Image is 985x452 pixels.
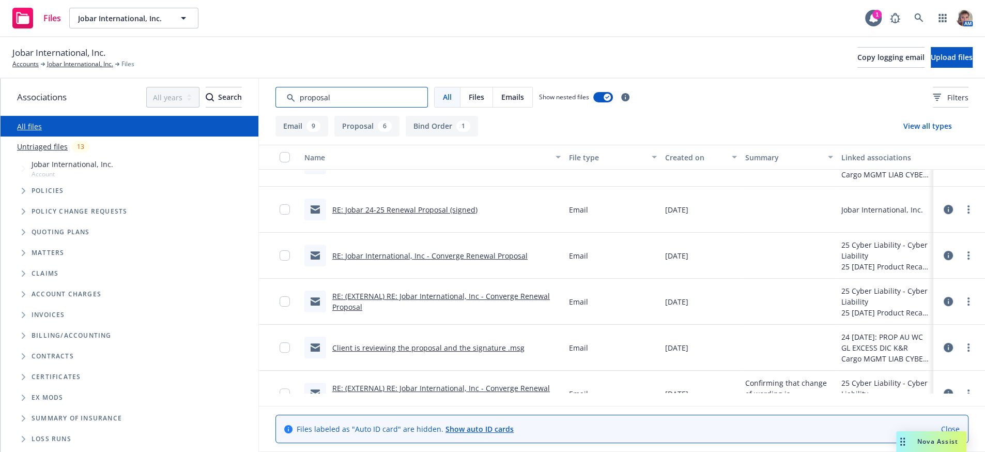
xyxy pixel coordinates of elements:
span: [DATE] [665,250,688,261]
div: File type [569,152,645,163]
span: Nova Assist [917,437,958,446]
a: Client is reviewing the proposal and the signature .msg [332,343,525,353]
div: Summary [745,152,822,163]
span: Claims [32,270,58,277]
button: Nova Assist [896,431,966,452]
span: Billing/Accounting [32,333,112,339]
button: Filters [933,87,968,108]
span: Account charges [32,291,101,297]
a: more [962,295,975,308]
span: Email [569,250,588,261]
a: All files [17,122,42,131]
div: 25 Cyber Liability - Cyber Liability [841,239,929,261]
button: Name [300,145,565,170]
div: 25 Cyber Liability - Cyber Liability [841,378,929,399]
div: 1 [872,10,882,19]
a: Report a Bug [885,8,905,28]
div: Name [304,152,549,163]
input: Toggle Row Selected [280,296,290,307]
button: Created on [661,145,741,170]
button: Jobar International, Inc. [69,8,198,28]
a: RE: Jobar 24-25 Renewal Proposal (signed) [332,205,478,215]
div: Jobar International, Inc. [841,204,923,215]
div: 25 [DATE] Product Recall, Earthquake, Commercial Property, Commercial Auto, Excess Liability, Gen... [841,261,929,272]
span: Email [569,342,588,353]
button: Proposal [334,116,399,137]
button: Upload files [931,47,973,68]
a: more [962,341,975,354]
a: Files [8,4,65,33]
a: RE: (EXTERNAL) RE: Jobar International, Inc - Converge Renewal Proposal [332,291,550,312]
a: more [962,203,975,216]
span: All [443,92,452,102]
div: 25 [DATE] Product Recall, Earthquake, Commercial Property, Commercial Auto, Excess Liability, Gen... [841,307,929,318]
input: Select all [280,152,290,162]
input: Toggle Row Selected [280,342,290,353]
a: Accounts [12,59,39,69]
div: Tree Example [1,157,258,325]
div: 1 [456,120,470,132]
span: Ex Mods [32,395,63,401]
span: Copy logging email [857,52,925,62]
a: Jobar International, Inc. [47,59,113,69]
button: Email [275,116,328,137]
div: 24 [DATE]: PROP AU WC GL EXCESS DIC K&R Cargo MGMT LIAB CYBER (NEW PROD RECAL FPK) [841,332,929,364]
span: Files labeled as "Auto ID card" are hidden. [297,424,514,434]
span: [DATE] [665,296,688,307]
a: more [962,249,975,262]
a: Close [941,424,960,434]
span: Certificates [32,374,81,380]
div: Created on [665,152,726,163]
span: [DATE] [665,204,688,215]
span: Email [569,204,588,215]
input: Toggle Row Selected [280,250,290,261]
span: Jobar International, Inc. [32,159,113,170]
span: Contracts [32,353,74,359]
span: Files [121,59,134,69]
span: Associations [17,91,67,104]
span: Loss Runs [32,436,71,442]
span: Policy change requests [32,208,127,215]
button: Copy logging email [857,47,925,68]
span: Jobar International, Inc. [78,13,167,24]
a: Switch app [932,8,953,28]
button: File type [565,145,661,170]
a: RE: (EXTERNAL) RE: Jobar International, Inc - Converge Renewal Proposal [332,383,550,404]
span: Quoting plans [32,229,90,235]
span: Policies [32,188,64,194]
a: RE: Jobar International, Inc - Converge Renewal Proposal [332,251,528,261]
span: Show nested files [539,93,589,101]
span: Files [43,14,61,22]
span: Jobar International, Inc. [12,46,105,59]
span: Upload files [931,52,973,62]
span: Invoices [32,312,65,318]
span: Filters [933,92,968,103]
div: Linked associations [841,152,929,163]
button: SearchSearch [206,87,242,108]
input: Toggle Row Selected [280,388,290,399]
div: Drag to move [896,431,909,452]
a: Search [909,8,929,28]
span: [DATE] [665,342,688,353]
span: Files [469,92,484,102]
a: Untriaged files [17,141,68,152]
span: Confirming that change of wording is enhancement on Cyber [745,378,833,410]
svg: Search [206,93,214,101]
img: photo [956,10,973,26]
div: 25 Cyber Liability - Cyber Liability [841,285,929,307]
span: Account [32,170,113,178]
div: 9 [306,120,320,132]
span: [DATE] [665,388,688,399]
div: 6 [378,120,392,132]
button: View all types [887,116,968,137]
span: Summary of insurance [32,415,122,421]
div: 13 [72,141,89,153]
span: Filters [947,92,968,103]
a: more [962,387,975,400]
button: Linked associations [837,145,933,170]
span: Email [569,296,588,307]
a: Show auto ID cards [445,424,514,434]
input: Toggle Row Selected [280,204,290,215]
div: Search [206,87,242,107]
button: Summary [741,145,837,170]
